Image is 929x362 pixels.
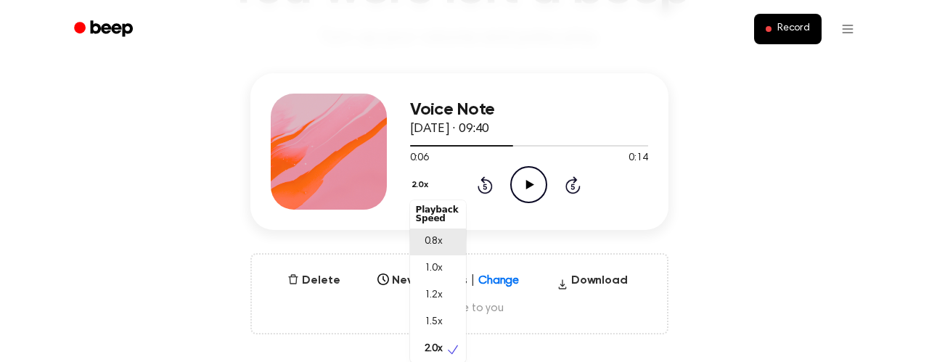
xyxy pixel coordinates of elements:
[410,173,434,197] button: 2.0x
[425,261,443,276] span: 1.0x
[425,288,443,303] span: 1.2x
[425,342,443,357] span: 2.0x
[425,234,443,250] span: 0.8x
[410,199,466,229] div: Playback Speed
[425,315,443,330] span: 1.5x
